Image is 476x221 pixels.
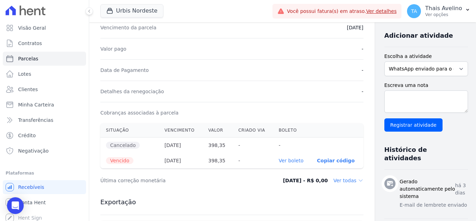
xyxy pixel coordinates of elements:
[362,67,363,74] dd: -
[3,52,86,66] a: Parcelas
[384,146,463,162] h3: Histórico de atividades
[273,138,312,153] th: -
[283,177,328,184] dd: [DATE] - R$ 0,00
[384,82,468,89] label: Escreva uma nota
[401,1,476,21] button: TA Thais Avelino Ver opções
[100,123,159,138] th: Situação
[203,153,233,168] th: 398,35
[3,82,86,96] a: Clientes
[100,24,156,31] dt: Vencimento da parcela
[3,98,86,112] a: Minha Carteira
[159,138,203,153] th: [DATE]
[18,184,44,191] span: Recebíveis
[347,24,363,31] dd: [DATE]
[287,8,397,15] span: Você possui fatura(s) em atraso.
[100,109,178,116] dt: Cobranças associadas à parcela
[425,12,462,17] p: Ver opções
[18,24,46,31] span: Visão Geral
[100,4,163,17] button: Urbis Nordeste
[333,177,363,184] dd: Ver todas
[18,147,49,154] span: Negativação
[273,123,312,138] th: Boleto
[3,36,86,50] a: Contratos
[100,177,256,184] dt: Última correção monetária
[106,157,133,164] span: Vencido
[384,118,443,132] input: Registrar atividade
[279,158,304,163] a: Ver boleto
[362,45,363,52] dd: -
[3,128,86,142] a: Crédito
[159,123,203,138] th: Vencimento
[18,101,54,108] span: Minha Carteira
[3,196,86,209] a: Conta Hent
[18,117,53,124] span: Transferências
[384,31,453,40] h3: Adicionar atividade
[18,132,36,139] span: Crédito
[411,9,417,14] span: TA
[366,8,397,14] a: Ver detalhes
[3,67,86,81] a: Lotes
[100,67,149,74] dt: Data de Pagamento
[100,45,126,52] dt: Valor pago
[106,142,140,149] span: Cancelado
[100,198,363,206] h3: Exportação
[18,71,31,78] span: Lotes
[400,201,468,209] p: E-mail de lembrete enviado
[18,86,38,93] span: Clientes
[3,180,86,194] a: Recebíveis
[3,144,86,158] a: Negativação
[3,113,86,127] a: Transferências
[3,21,86,35] a: Visão Geral
[425,5,462,12] p: Thais Avelino
[100,88,164,95] dt: Detalhes da renegociação
[233,123,273,138] th: Criado via
[203,123,233,138] th: Valor
[159,153,203,168] th: [DATE]
[203,138,233,153] th: 398,35
[233,153,273,168] th: -
[18,40,42,47] span: Contratos
[317,158,355,163] button: Copiar código
[7,197,24,214] div: Open Intercom Messenger
[6,169,83,177] div: Plataformas
[18,199,46,206] span: Conta Hent
[18,55,38,62] span: Parcelas
[384,53,468,60] label: Escolha a atividade
[233,138,273,153] th: -
[455,182,468,197] p: há 3 dias
[362,88,363,95] dd: -
[400,178,455,200] h3: Gerado automaticamente pelo sistema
